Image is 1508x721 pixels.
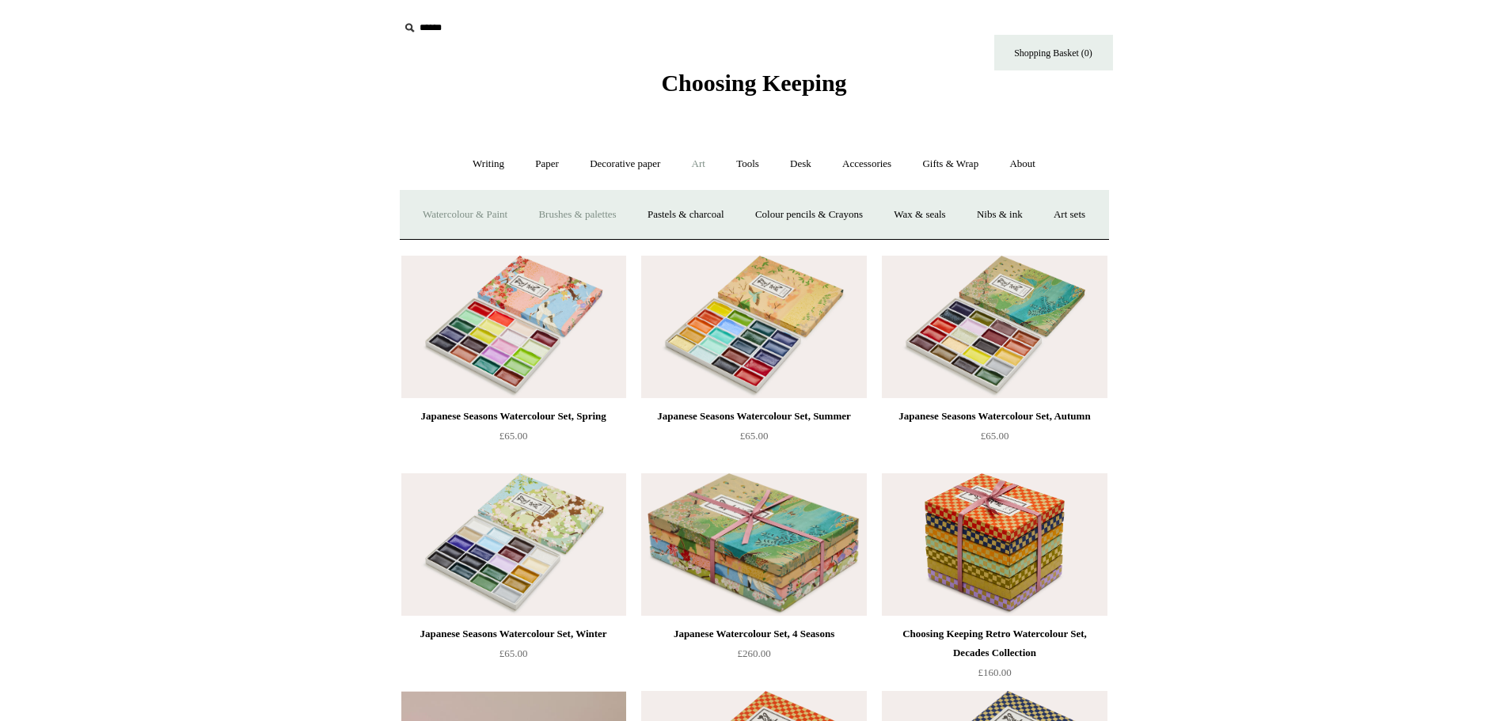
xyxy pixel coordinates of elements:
span: £65.00 [981,430,1009,442]
a: Brushes & palettes [524,194,630,236]
a: Nibs & ink [963,194,1037,236]
a: Paper [521,143,573,185]
a: Pastels & charcoal [633,194,739,236]
a: Japanese Seasons Watercolour Set, Autumn Japanese Seasons Watercolour Set, Autumn [882,256,1107,398]
a: Japanese Seasons Watercolour Set, Spring £65.00 [401,407,626,472]
a: About [995,143,1050,185]
img: Japanese Seasons Watercolour Set, Summer [641,256,866,398]
img: Japanese Seasons Watercolour Set, Spring [401,256,626,398]
a: Writing [458,143,518,185]
a: Japanese Watercolour Set, 4 Seasons Japanese Watercolour Set, 4 Seasons [641,473,866,616]
a: Choosing Keeping Retro Watercolour Set, Decades Collection £160.00 [882,624,1107,689]
a: Shopping Basket (0) [994,35,1113,70]
a: Japanese Seasons Watercolour Set, Spring Japanese Seasons Watercolour Set, Spring [401,256,626,398]
a: Watercolour & Paint [408,194,522,236]
a: Colour pencils & Crayons [741,194,877,236]
a: Choosing Keeping Retro Watercolour Set, Decades Collection Choosing Keeping Retro Watercolour Set... [882,473,1107,616]
a: Japanese Watercolour Set, 4 Seasons £260.00 [641,624,866,689]
a: Decorative paper [575,143,674,185]
div: Japanese Seasons Watercolour Set, Autumn [886,407,1103,426]
a: Japanese Seasons Watercolour Set, Summer £65.00 [641,407,866,472]
img: Choosing Keeping Retro Watercolour Set, Decades Collection [882,473,1107,616]
a: Japanese Seasons Watercolour Set, Autumn £65.00 [882,407,1107,472]
img: Japanese Watercolour Set, 4 Seasons [641,473,866,616]
span: Choosing Keeping [661,70,846,96]
a: Art [678,143,720,185]
a: Japanese Seasons Watercolour Set, Summer Japanese Seasons Watercolour Set, Summer [641,256,866,398]
a: Accessories [828,143,906,185]
span: £260.00 [737,647,770,659]
span: £160.00 [978,666,1011,678]
div: Japanese Seasons Watercolour Set, Winter [405,624,622,643]
a: Wax & seals [879,194,959,236]
a: Choosing Keeping [661,82,846,93]
img: Japanese Seasons Watercolour Set, Winter [401,473,626,616]
div: Japanese Watercolour Set, 4 Seasons [645,624,862,643]
a: Art sets [1039,194,1100,236]
a: Gifts & Wrap [908,143,993,185]
span: £65.00 [740,430,769,442]
a: Japanese Seasons Watercolour Set, Winter Japanese Seasons Watercolour Set, Winter [401,473,626,616]
div: Choosing Keeping Retro Watercolour Set, Decades Collection [886,624,1103,662]
span: £65.00 [500,430,528,442]
div: Japanese Seasons Watercolour Set, Summer [645,407,862,426]
img: Japanese Seasons Watercolour Set, Autumn [882,256,1107,398]
span: £65.00 [500,647,528,659]
a: Tools [722,143,773,185]
a: Japanese Seasons Watercolour Set, Winter £65.00 [401,624,626,689]
a: Desk [776,143,826,185]
div: Japanese Seasons Watercolour Set, Spring [405,407,622,426]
